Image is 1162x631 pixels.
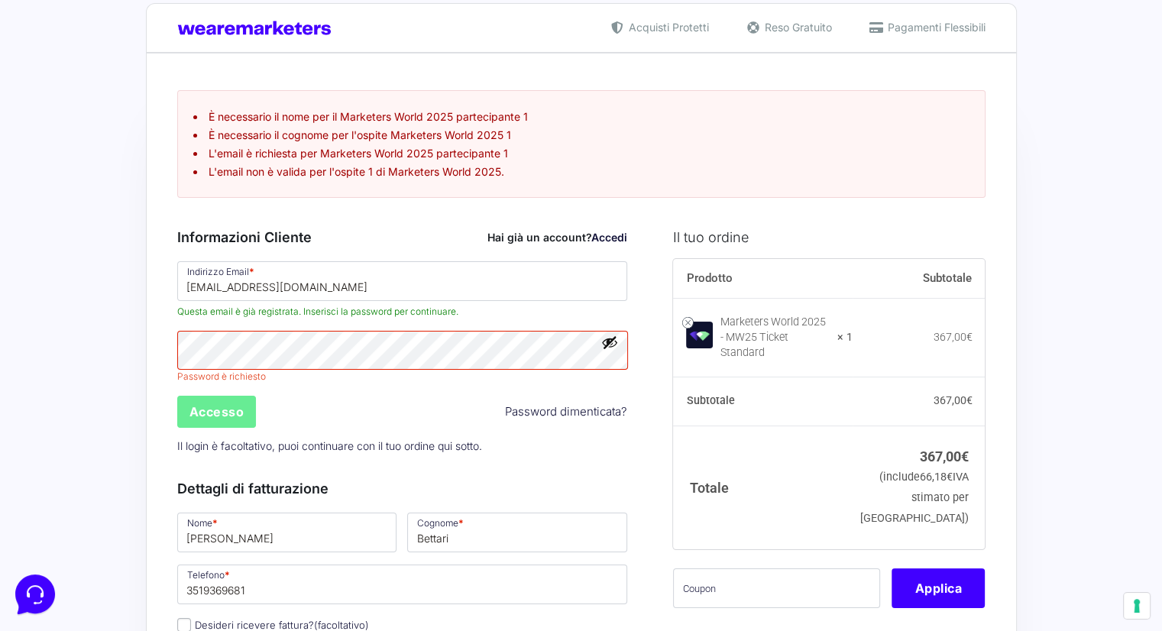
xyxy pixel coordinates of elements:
[673,377,853,426] th: Subtotale
[487,229,627,245] div: Hai già un account?
[24,61,130,73] span: Le tue conversazioni
[177,565,628,604] input: Telefono *
[673,568,880,608] input: Coupon
[686,322,713,348] img: Marketers World 2025 - MW25 Ticket Standard
[920,448,969,464] bdi: 367,00
[853,259,986,299] th: Subtotale
[49,86,79,116] img: dark
[163,189,281,202] a: Apri Centro Assistenza
[177,396,257,428] input: Accesso
[132,512,173,526] p: Messaggi
[761,19,832,35] span: Reso Gratuito
[966,331,972,343] span: €
[177,261,628,301] input: Indirizzo Email *
[199,490,293,526] button: Aiuto
[106,490,200,526] button: Messaggi
[177,478,628,499] h3: Dettagli di fatturazione
[591,231,627,244] a: Accedi
[235,512,257,526] p: Aiuto
[12,490,106,526] button: Home
[46,512,72,526] p: Home
[933,394,972,406] bdi: 367,00
[12,571,58,617] iframe: Customerly Messenger Launcher
[892,568,985,608] button: Applica
[673,259,853,299] th: Prodotto
[24,189,119,202] span: Trova una risposta
[193,108,969,125] li: È necessario il nome per il Marketers World 2025 partecipante 1
[961,448,969,464] span: €
[172,430,633,461] p: Il login è facoltativo, puoi continuare con il tuo ordine qui sotto.
[314,619,369,631] span: (facoltativo)
[947,471,953,484] span: €
[177,619,369,631] label: Desideri ricevere fattura?
[24,128,281,159] button: Inizia una conversazione
[12,12,257,37] h2: Ciao da Marketers 👋
[837,330,853,345] strong: × 1
[177,305,628,319] span: Questa email è già registrata. Inserisci la password per continuare.
[1124,593,1150,619] button: Le tue preferenze relative al consenso per le tecnologie di tracciamento
[177,227,628,248] h3: Informazioni Cliente
[34,222,250,238] input: Cerca un articolo...
[673,426,853,548] th: Totale
[966,394,972,406] span: €
[601,334,618,351] button: Mostra password
[407,513,627,552] input: Cognome *
[933,331,972,343] bdi: 367,00
[193,163,969,180] li: L'email non è valida per l'ospite 1 di Marketers World 2025.
[720,315,827,361] div: Marketers World 2025 - MW25 Ticket Standard
[193,127,969,143] li: È necessario il cognome per l'ospite Marketers World 2025 1
[505,403,627,421] a: Password dimenticata?
[24,86,55,116] img: dark
[73,86,104,116] img: dark
[177,370,628,383] span: Password è richiesto
[177,513,397,552] input: Nome *
[99,138,225,150] span: Inizia una conversazione
[673,227,985,248] h3: Il tuo ordine
[884,19,986,35] span: Pagamenti Flessibili
[920,471,953,484] span: 66,18
[193,145,969,161] li: L'email è richiesta per Marketers World 2025 partecipante 1
[860,471,969,525] small: (include IVA stimato per [GEOGRAPHIC_DATA])
[625,19,709,35] span: Acquisti Protetti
